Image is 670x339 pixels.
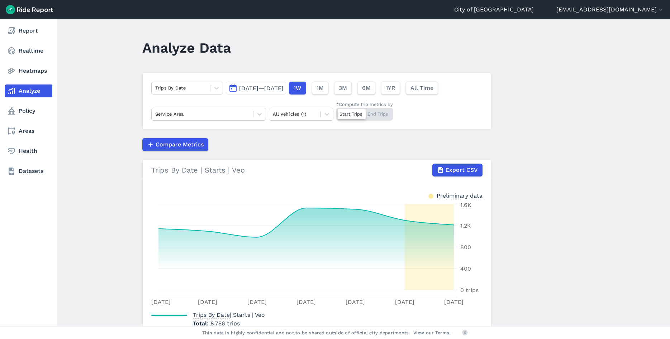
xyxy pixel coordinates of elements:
[413,329,451,336] a: View our Terms.
[5,125,52,137] a: Areas
[6,5,53,14] img: Ride Report
[339,84,347,92] span: 3M
[312,82,328,95] button: 1M
[454,5,534,14] a: City of [GEOGRAPHIC_DATA]
[386,84,395,92] span: 1YR
[142,38,231,58] h1: Analyze Data
[460,202,471,208] tspan: 1.6K
[556,5,664,14] button: [EMAIL_ADDRESS][DOMAIN_NAME]
[460,244,471,251] tspan: 800
[334,82,352,95] button: 3M
[346,299,365,305] tspan: [DATE]
[239,85,284,92] span: [DATE]—[DATE]
[142,138,208,151] button: Compare Metrics
[289,82,306,95] button: 1W
[5,145,52,158] a: Health
[156,140,204,149] span: Compare Metrics
[317,84,324,92] span: 1M
[446,166,478,174] span: Export CSV
[151,299,170,305] tspan: [DATE]
[210,320,240,327] span: 8,756 trips
[5,165,52,178] a: Datasets
[226,82,286,95] button: [DATE]—[DATE]
[5,64,52,77] a: Heatmaps
[193,309,230,319] span: Trips By Date
[395,299,414,305] tspan: [DATE]
[5,84,52,97] a: Analyze
[5,105,52,117] a: Policy
[5,44,52,57] a: Realtime
[460,265,471,272] tspan: 400
[410,84,433,92] span: All Time
[336,101,393,108] div: *Compute trip metrics by
[151,164,483,176] div: Trips By Date | Starts | Veo
[460,287,479,294] tspan: 0 trips
[193,311,265,318] span: | Starts | Veo
[198,299,217,305] tspan: [DATE]
[5,24,52,37] a: Report
[193,320,210,327] span: Total
[460,222,471,229] tspan: 1.2K
[294,84,301,92] span: 1W
[296,299,316,305] tspan: [DATE]
[247,299,266,305] tspan: [DATE]
[357,82,375,95] button: 6M
[432,164,483,176] button: Export CSV
[362,84,371,92] span: 6M
[437,192,483,199] div: Preliminary data
[381,82,400,95] button: 1YR
[444,299,464,305] tspan: [DATE]
[406,82,438,95] button: All Time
